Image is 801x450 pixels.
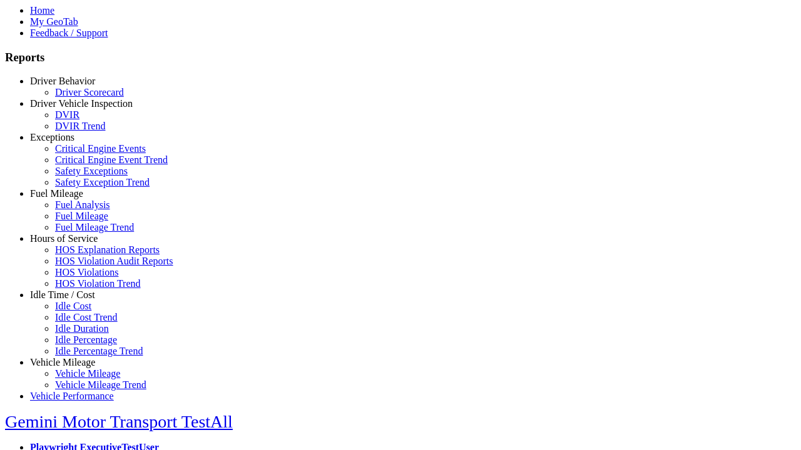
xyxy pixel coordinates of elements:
a: Gemini Motor Transport TestAll [5,412,233,431]
a: Idle Percentage Trend [55,346,143,356]
a: Driver Behavior [30,76,95,86]
a: HOS Violation Audit Reports [55,256,173,266]
a: Idle Time / Cost [30,289,95,300]
a: Idle Percentage [55,334,117,345]
a: Vehicle Mileage Trend [55,379,146,390]
a: Fuel Mileage [55,211,108,221]
a: DVIR Trend [55,121,105,131]
a: Fuel Mileage Trend [55,222,134,232]
a: Vehicle Mileage [30,357,95,367]
a: Home [30,5,54,16]
a: Hours of Service [30,233,98,244]
a: Vehicle Mileage [55,368,120,379]
a: Idle Duration [55,323,109,334]
a: Safety Exception Trend [55,177,150,187]
a: HOS Violations [55,267,118,277]
a: Idle Cost Trend [55,312,118,322]
h3: Reports [5,51,796,64]
a: Exceptions [30,132,74,142]
a: Feedback / Support [30,27,108,38]
a: Safety Exceptions [55,166,128,176]
a: HOS Violation Trend [55,278,141,289]
a: Critical Engine Event Trend [55,154,168,165]
a: Vehicle Performance [30,391,114,401]
a: Idle Cost [55,301,91,311]
a: My GeoTab [30,16,78,27]
a: Driver Vehicle Inspection [30,98,133,109]
a: HOS Explanation Reports [55,244,160,255]
a: Driver Scorecard [55,87,124,97]
a: DVIR [55,109,79,120]
a: Fuel Analysis [55,199,110,210]
a: Critical Engine Events [55,143,146,154]
a: Fuel Mileage [30,188,83,199]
